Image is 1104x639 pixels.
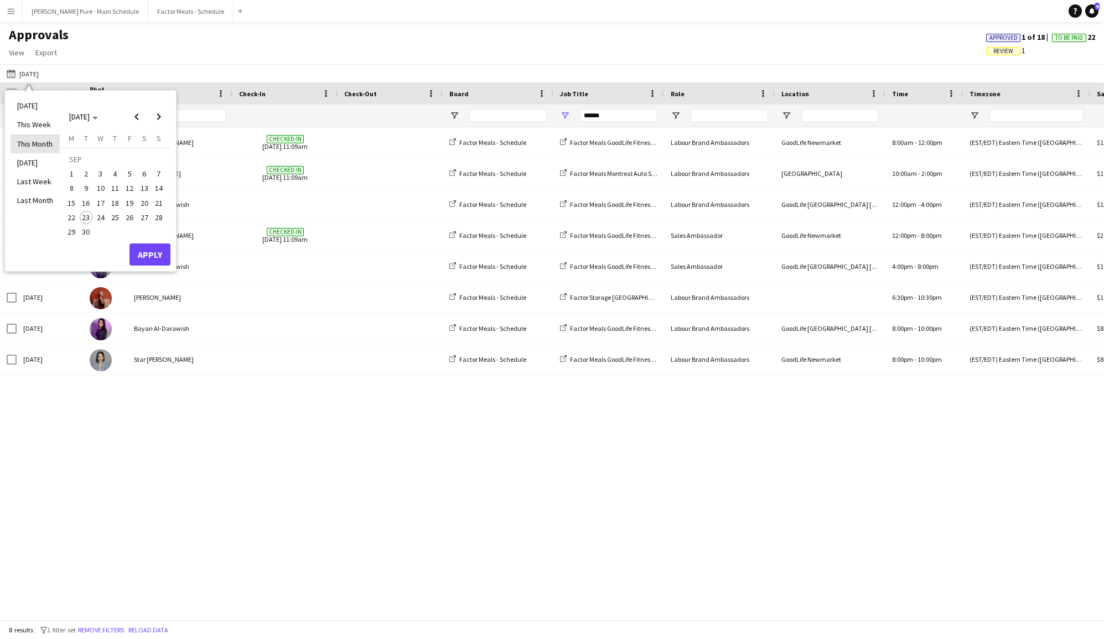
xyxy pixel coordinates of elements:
span: 19 [123,196,136,210]
a: Factor Meals GoodLife Fitness [GEOGRAPHIC_DATA] [560,324,715,333]
span: T [113,133,117,143]
button: 07-09-2025 [152,167,166,181]
span: 20 [138,196,151,210]
button: 21-09-2025 [152,196,166,210]
button: Factor Meals - Schedule [148,1,234,22]
button: Previous month [126,106,148,128]
span: 24 [94,211,107,224]
span: Factor Meals - Schedule [459,293,526,302]
button: 04-09-2025 [108,167,122,181]
button: 14-09-2025 [152,181,166,195]
span: Factor Meals GoodLife Fitness Newmarket [570,231,688,240]
span: M [69,133,74,143]
button: 27-09-2025 [137,210,151,225]
span: 4:00pm [892,262,913,271]
li: This Month [11,134,60,153]
button: Apply [129,243,170,266]
span: Factor Meals GoodLife Fitness [GEOGRAPHIC_DATA] [570,262,715,271]
span: 22 [1052,32,1095,42]
span: 8:00pm [921,231,942,240]
div: [PERSON_NAME] [127,282,232,313]
a: Factor Meals - Schedule [449,138,526,147]
a: Factor Meals - Schedule [449,200,526,209]
span: 10:00am [892,169,917,178]
div: Bayan Al-Darawish [127,251,232,282]
span: 1 [986,45,1025,55]
button: Reload data [126,624,170,636]
button: Next month [148,106,170,128]
span: 12:00pm [892,200,916,209]
span: 1 [65,167,78,180]
span: Timezone [970,90,1001,98]
button: Open Filter Menu [449,111,459,121]
span: [DATE] 11:09am [239,220,331,251]
button: 03-09-2025 [94,167,108,181]
a: Factor Meals Montreal Auto Show [560,169,664,178]
button: 22-09-2025 [64,210,79,225]
button: 26-09-2025 [122,210,137,225]
span: 4 [108,167,122,180]
span: [DATE] [69,112,90,122]
span: Board [449,90,469,98]
span: 14 [152,182,165,195]
span: Factor Meals GoodLife Fitness Newmarket [570,355,688,363]
input: Name Filter Input [154,109,226,122]
input: Location Filter Input [801,109,879,122]
a: 9 [1085,4,1098,18]
span: 12 [123,182,136,195]
button: 19-09-2025 [122,196,137,210]
a: Factor Meals - Schedule [449,262,526,271]
div: Labour Brand Ambassadors [664,313,775,344]
span: [DATE] 11:09am [239,127,331,158]
div: [DATE] [17,344,83,375]
div: (EST/EDT) Eastern Time ([GEOGRAPHIC_DATA] & [GEOGRAPHIC_DATA]) [963,189,1090,220]
span: 23 [80,211,93,224]
div: Labour Brand Ambassadors [664,158,775,189]
span: 6:30pm [892,293,913,302]
span: Factor Meals - Schedule [459,138,526,147]
span: Role [671,90,685,98]
button: 24-09-2025 [94,210,108,225]
span: Checked-in [267,166,304,174]
span: W [97,133,103,143]
div: GoodLife Newmarket [775,220,885,251]
a: Factor Meals GoodLife Fitness [GEOGRAPHIC_DATA] [560,200,715,209]
span: To Be Paid [1055,34,1083,41]
span: 8:00pm [892,324,913,333]
span: 3 [94,167,107,180]
input: Timezone Filter Input [989,109,1084,122]
div: (EST/EDT) Eastern Time ([GEOGRAPHIC_DATA] & [GEOGRAPHIC_DATA]) [963,313,1090,344]
span: F [128,133,132,143]
span: - [914,355,916,363]
span: 6 [138,167,151,180]
span: 12:00pm [918,138,942,147]
span: Export [35,48,57,58]
span: - [915,138,917,147]
span: T [84,133,88,143]
div: GoodLife [GEOGRAPHIC_DATA] [GEOGRAPHIC_DATA] [775,251,885,282]
div: GoodLife [GEOGRAPHIC_DATA] [GEOGRAPHIC_DATA] [775,189,885,220]
span: - [914,293,916,302]
span: Review [993,48,1013,55]
span: Factor Meals GoodLife Fitness Newmarket [570,138,688,147]
span: Factor Meals - Schedule [459,169,526,178]
button: Open Filter Menu [781,111,791,121]
button: [DATE] [4,67,41,80]
span: Time [892,90,908,98]
span: Factor Meals GoodLife Fitness [GEOGRAPHIC_DATA] [570,200,715,209]
div: Sales Ambassador [664,220,775,251]
span: 10:00pm [918,355,942,363]
li: [DATE] [11,153,60,172]
span: Factor Storage [GEOGRAPHIC_DATA] [570,293,673,302]
span: - [918,231,920,240]
span: S [142,133,147,143]
a: Factor Meals - Schedule [449,169,526,178]
a: Factor Meals - Schedule [449,355,526,363]
a: Factor Meals GoodLife Fitness Newmarket [560,355,688,363]
span: - [914,324,916,333]
span: Photo [90,85,107,102]
span: 26 [123,211,136,224]
span: 12:00pm [892,231,916,240]
div: (EST/EDT) Eastern Time ([GEOGRAPHIC_DATA] & [GEOGRAPHIC_DATA]) [963,282,1090,313]
div: [PERSON_NAME] [127,158,232,189]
